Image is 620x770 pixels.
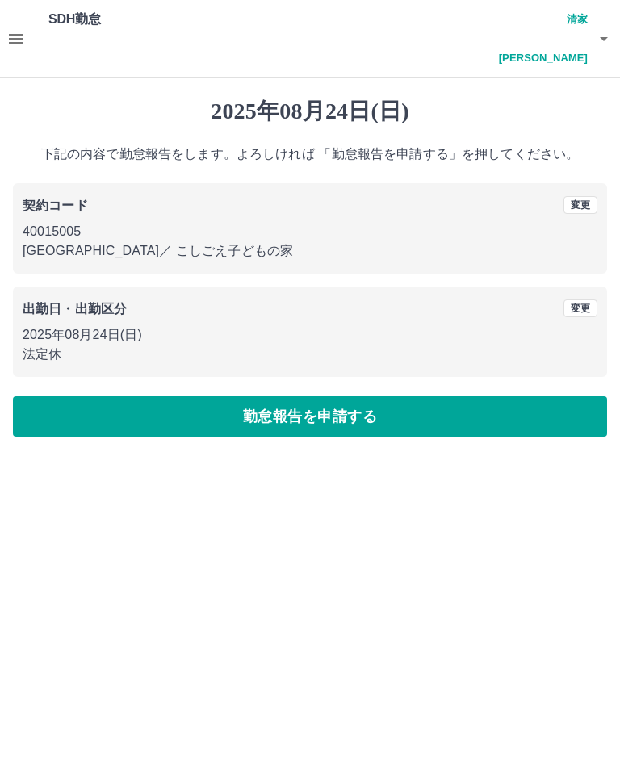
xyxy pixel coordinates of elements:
[563,196,597,214] button: 変更
[13,144,607,164] p: 下記の内容で勤怠報告をします。よろしければ 「勤怠報告を申請する」を押してください。
[23,345,597,364] p: 法定休
[23,302,127,316] b: 出勤日・出勤区分
[563,299,597,317] button: 変更
[23,199,88,212] b: 契約コード
[23,241,597,261] p: [GEOGRAPHIC_DATA] ／ こしごえ子どもの家
[23,222,597,241] p: 40015005
[13,98,607,125] h1: 2025年08月24日(日)
[23,325,597,345] p: 2025年08月24日(日)
[13,396,607,437] button: 勤怠報告を申請する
